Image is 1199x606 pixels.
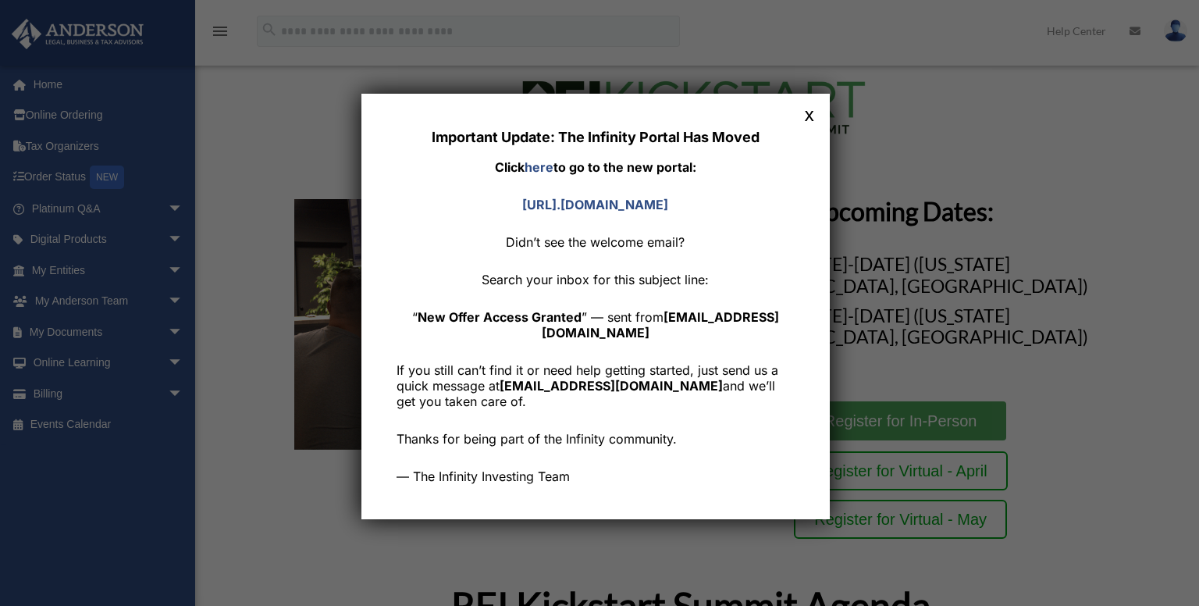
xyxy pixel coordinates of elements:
[500,378,723,394] strong: [EMAIL_ADDRESS][DOMAIN_NAME]
[542,309,779,340] strong: [EMAIL_ADDRESS][DOMAIN_NAME]
[522,197,668,212] a: [URL].[DOMAIN_NAME]
[495,159,696,175] strong: Click to go to the new portal:
[525,159,553,175] a: here
[799,104,820,124] button: Close
[397,431,795,447] p: Thanks for being part of the Infinity community.
[418,309,582,325] strong: New Offer Access Granted
[522,197,668,212] strong: [URL]. [DOMAIN_NAME]
[397,129,795,145] div: Important Update: The Infinity Portal Has Moved
[397,234,795,250] p: Didn’t see the welcome email?
[397,469,795,484] p: — The Infinity Investing Team
[397,309,795,340] p: “ ” — sent from
[397,272,795,287] p: Search your inbox for this subject line:
[397,362,795,409] p: If you still can’t find it or need help getting started, just send us a quick message at and we’l...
